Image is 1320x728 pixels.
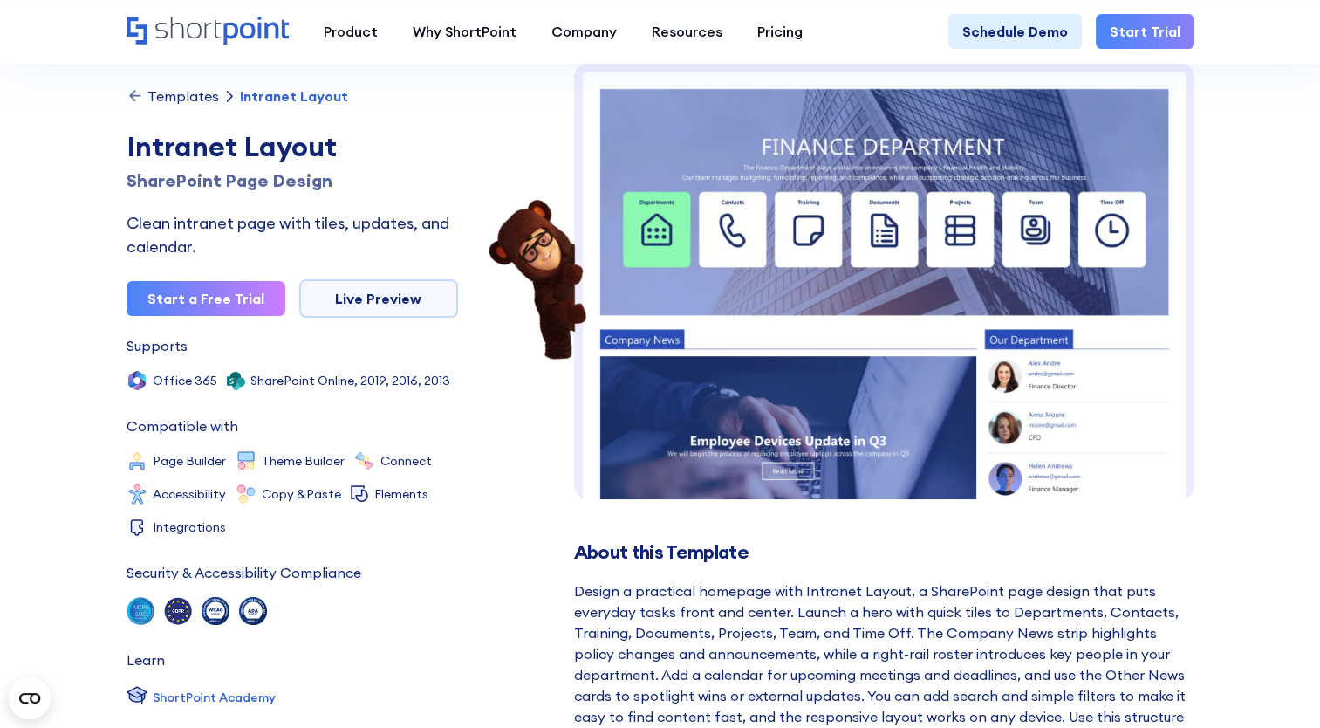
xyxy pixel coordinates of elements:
a: Product [306,14,395,49]
div: Pricing [757,21,803,42]
h2: About this Template [574,541,1194,563]
div: ShortPoint Academy [153,689,276,707]
div: Why ShortPoint [413,21,516,42]
a: Home [127,17,289,46]
h1: SharePoint Page Design [127,168,458,194]
a: Live Preview [299,279,458,318]
div: Security & Accessibility Compliance [127,566,361,580]
img: soc 2 [127,597,154,625]
div: Integrations [153,521,226,533]
div: Resources [652,21,722,42]
a: ShortPoint Academy [127,684,276,711]
div: Product [324,21,378,42]
div: Intranet Layout [127,126,458,168]
div: Compatible with [127,419,238,433]
iframe: Chat Widget [1233,644,1320,728]
div: SharePoint Online, 2019, 2016, 2013 [250,374,450,387]
a: Start Trial [1096,14,1194,49]
a: Company [534,14,634,49]
div: Office 365 [153,374,217,387]
a: Schedule Demo [948,14,1082,49]
div: Theme Builder [262,455,345,467]
div: Elements [374,488,428,500]
a: Pricing [740,14,820,49]
div: Company [551,21,617,42]
div: Learn [127,653,165,667]
a: Start a Free Trial [127,281,285,316]
div: Clean intranet page with tiles, updates, and calendar. [127,211,458,258]
div: Copy &Paste [262,488,341,500]
a: Templates [127,87,219,105]
div: Connect [380,455,432,467]
div: Templates [147,89,219,103]
div: Supports [127,339,188,353]
a: Resources [634,14,740,49]
button: Open CMP widget [9,677,51,719]
div: Page Builder [153,455,226,467]
div: Intranet Layout [240,89,348,103]
div: Accessibility [153,488,226,500]
a: Why ShortPoint [395,14,534,49]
